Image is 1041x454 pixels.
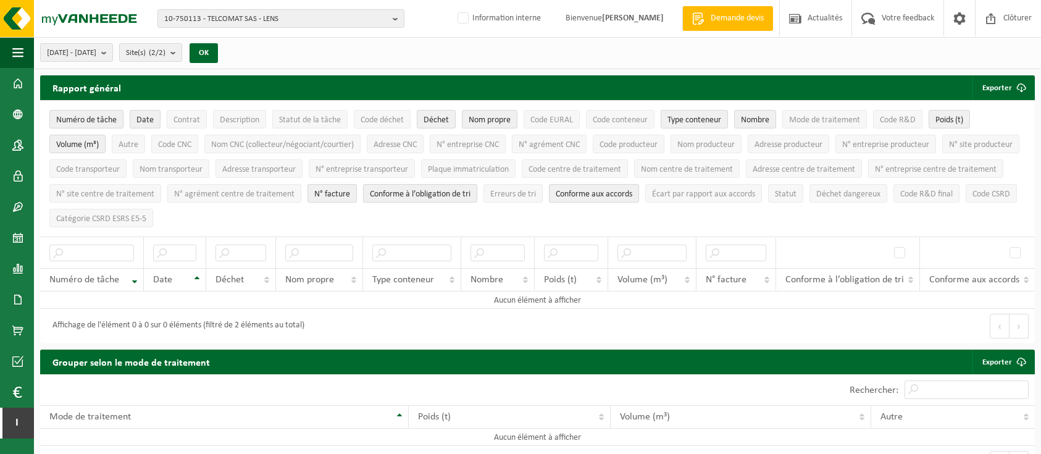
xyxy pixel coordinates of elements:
button: Nom centre de traitementNom centre de traitement: Activate to sort [634,159,740,178]
button: N° entreprise transporteurN° entreprise transporteur: Activate to sort [309,159,415,178]
span: Code centre de traitement [529,165,621,174]
button: Catégorie CSRD ESRS E5-5Catégorie CSRD ESRS E5-5: Activate to sort [49,209,153,227]
button: Next [1010,314,1029,338]
label: Rechercher: [850,385,898,395]
span: Contrat [173,116,200,125]
span: N° entreprise CNC [437,140,499,149]
div: Affichage de l'élément 0 à 0 sur 0 éléments (filtré de 2 éléments au total) [46,315,304,337]
h2: Grouper selon le mode de traitement [40,350,222,374]
span: Nom transporteur [140,165,203,174]
span: Autre [880,412,903,422]
span: Erreurs de tri [490,190,536,199]
button: Code EURALCode EURAL: Activate to sort [524,110,580,128]
span: Nom centre de traitement [641,165,733,174]
button: Site(s)(2/2) [119,43,182,62]
span: Mode de traitement [49,412,131,422]
span: Adresse transporteur [222,165,296,174]
button: OK [190,43,218,63]
span: Adresse producteur [755,140,822,149]
span: [DATE] - [DATE] [47,44,96,62]
button: Code transporteurCode transporteur: Activate to sort [49,159,127,178]
span: 10-750113 - TELCOMAT SAS - LENS [164,10,388,28]
span: Conforme à l’obligation de tri [785,275,904,285]
span: N° site centre de traitement [56,190,154,199]
span: N° agrément centre de traitement [174,190,295,199]
span: N° entreprise producteur [842,140,929,149]
span: Volume (m³) [617,275,667,285]
span: Conforme aux accords [556,190,632,199]
button: N° agrément centre de traitementN° agrément centre de traitement: Activate to sort [167,184,301,203]
button: Adresse centre de traitementAdresse centre de traitement: Activate to sort [746,159,862,178]
span: N° entreprise centre de traitement [875,165,997,174]
span: Déchet dangereux [816,190,880,199]
span: I [12,408,22,439]
span: Adresse CNC [374,140,417,149]
button: Conforme aux accords : Activate to sort [549,184,639,203]
span: Poids (t) [418,412,451,422]
span: N° entreprise transporteur [316,165,408,174]
button: Code déchetCode déchet: Activate to sort [354,110,411,128]
button: Code R&DCode R&amp;D: Activate to sort [873,110,922,128]
span: Nom producteur [677,140,735,149]
button: Exporter [972,75,1034,100]
span: Nom propre [469,116,511,125]
span: Déchet [424,116,449,125]
button: Déchet dangereux : Activate to sort [809,184,887,203]
button: Statut de la tâcheStatut de la tâche: Activate to sort [272,110,348,128]
count: (2/2) [149,49,165,57]
td: Aucun élément à afficher [40,292,1035,309]
button: 10-750113 - TELCOMAT SAS - LENS [157,9,404,28]
span: Autre [119,140,138,149]
button: DateDate: Activate to sort [130,110,161,128]
button: Adresse transporteurAdresse transporteur: Activate to sort [215,159,303,178]
span: Code transporteur [56,165,120,174]
span: Code CNC [158,140,191,149]
span: Type conteneur [667,116,721,125]
span: Nombre [741,116,769,125]
button: Code producteurCode producteur: Activate to sort [593,135,664,153]
span: Type conteneur [372,275,434,285]
span: Site(s) [126,44,165,62]
button: DéchetDéchet: Activate to sort [417,110,456,128]
button: Poids (t)Poids (t): Activate to sort [929,110,970,128]
button: Previous [990,314,1010,338]
button: Code CSRDCode CSRD: Activate to sort [966,184,1017,203]
span: Volume (m³) [620,412,670,422]
span: Code conteneur [593,116,648,125]
h2: Rapport général [40,75,133,100]
strong: [PERSON_NAME] [602,14,664,23]
button: Code CNCCode CNC: Activate to sort [151,135,198,153]
button: DescriptionDescription: Activate to sort [213,110,266,128]
button: AutreAutre: Activate to sort [112,135,145,153]
button: Mode de traitementMode de traitement: Activate to sort [782,110,867,128]
span: N° facture [314,190,350,199]
span: Code EURAL [530,116,573,125]
button: Code conteneurCode conteneur: Activate to sort [586,110,654,128]
button: N° entreprise producteurN° entreprise producteur: Activate to sort [835,135,936,153]
span: N° facture [706,275,746,285]
button: Plaque immatriculationPlaque immatriculation: Activate to sort [421,159,516,178]
span: Numéro de tâche [56,116,117,125]
button: Conforme à l’obligation de tri : Activate to sort [363,184,477,203]
button: N° agrément CNCN° agrément CNC: Activate to sort [512,135,587,153]
span: N° agrément CNC [519,140,580,149]
a: Exporter [972,350,1034,374]
button: Nom transporteurNom transporteur: Activate to sort [133,159,209,178]
span: Plaque immatriculation [428,165,509,174]
button: Volume (m³)Volume (m³): Activate to sort [49,135,106,153]
button: [DATE] - [DATE] [40,43,113,62]
button: Erreurs de triErreurs de tri: Activate to sort [483,184,543,203]
span: Nom propre [285,275,334,285]
span: Conforme aux accords [929,275,1019,285]
span: Volume (m³) [56,140,99,149]
button: Numéro de tâcheNuméro de tâche: Activate to remove sorting [49,110,123,128]
span: Code déchet [361,116,404,125]
button: N° entreprise CNCN° entreprise CNC: Activate to sort [430,135,506,153]
span: Poids (t) [544,275,577,285]
button: N° entreprise centre de traitementN° entreprise centre de traitement: Activate to sort [868,159,1003,178]
button: Adresse producteurAdresse producteur: Activate to sort [748,135,829,153]
span: Code CSRD [972,190,1010,199]
button: Code R&D finalCode R&amp;D final: Activate to sort [893,184,959,203]
button: Nom producteurNom producteur: Activate to sort [671,135,742,153]
span: Nombre [470,275,503,285]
